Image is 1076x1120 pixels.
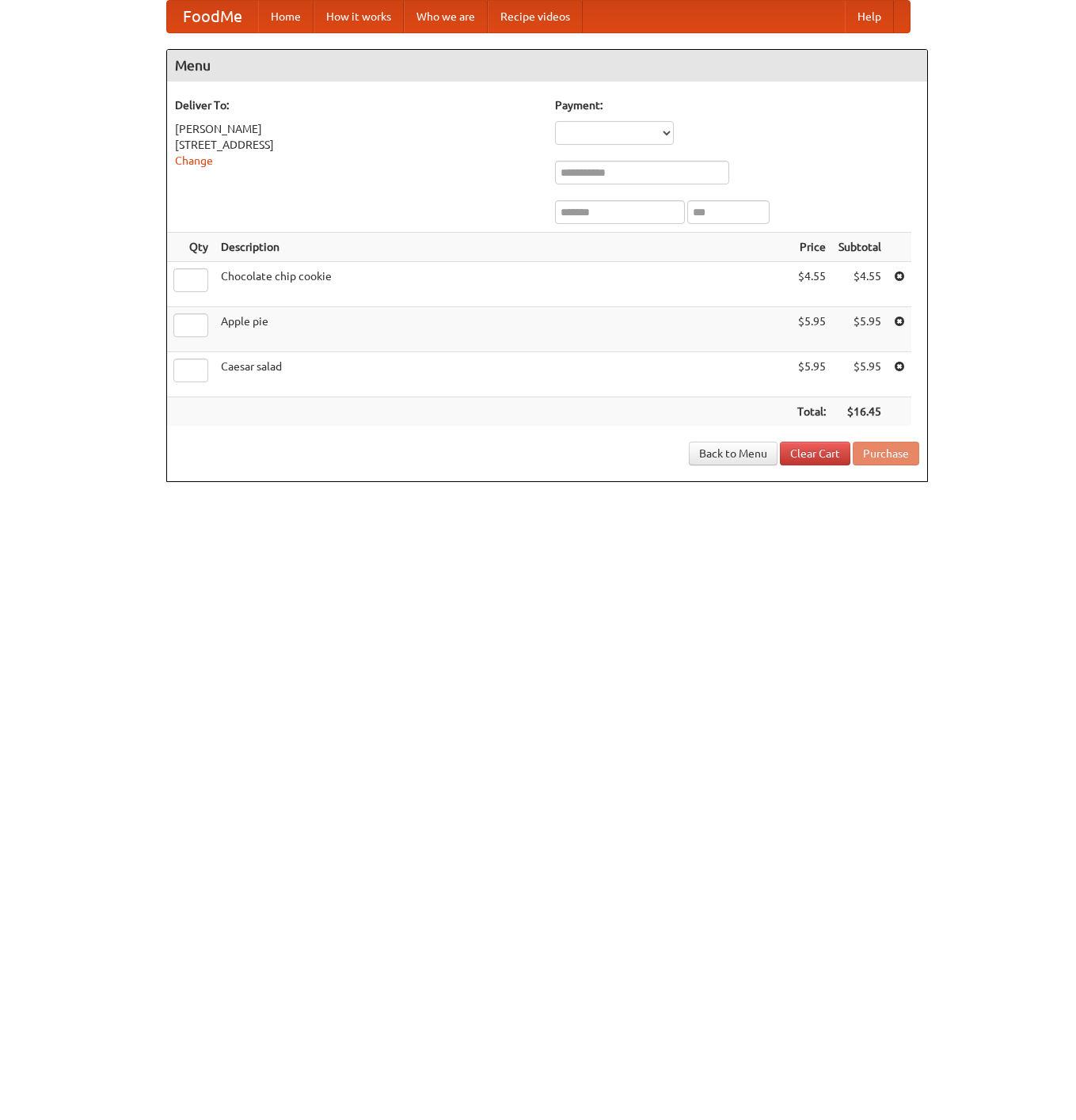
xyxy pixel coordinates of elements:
[832,397,888,427] th: $16.45
[175,137,539,153] div: [STREET_ADDRESS]
[791,233,832,262] th: Price
[167,233,215,262] th: Qty
[832,307,888,352] td: $5.95
[845,1,894,32] a: Help
[167,50,927,82] h4: Menu
[488,1,583,32] a: Recipe videos
[258,1,314,32] a: Home
[689,442,778,465] a: Back to Menu
[791,262,832,307] td: $4.55
[791,307,832,352] td: $5.95
[175,154,213,167] a: Change
[791,397,832,427] th: Total:
[404,1,488,32] a: Who we are
[314,1,404,32] a: How it works
[175,121,539,137] div: [PERSON_NAME]
[853,442,919,465] button: Purchase
[215,262,791,307] td: Chocolate chip cookie
[215,233,791,262] th: Description
[780,442,850,465] a: Clear Cart
[175,97,539,113] h5: Deliver To:
[215,352,791,397] td: Caesar salad
[555,97,919,113] h5: Payment:
[832,233,888,262] th: Subtotal
[167,1,258,32] a: FoodMe
[832,352,888,397] td: $5.95
[791,352,832,397] td: $5.95
[832,262,888,307] td: $4.55
[215,307,791,352] td: Apple pie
